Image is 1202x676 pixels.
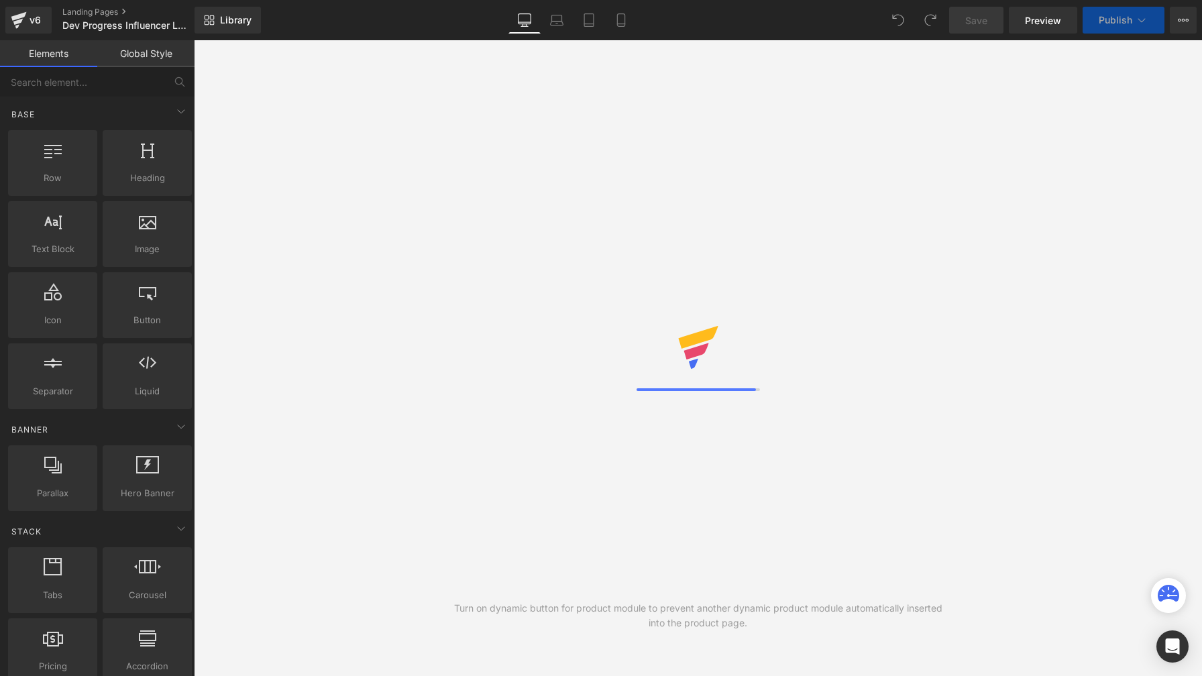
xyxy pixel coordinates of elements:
button: Publish [1083,7,1164,34]
span: Parallax [12,486,93,500]
span: Banner [10,423,50,436]
div: Open Intercom Messenger [1156,630,1189,663]
span: Button [107,313,188,327]
span: Text Block [12,242,93,256]
a: Tablet [573,7,605,34]
span: Preview [1025,13,1061,27]
a: Preview [1009,7,1077,34]
span: Accordion [107,659,188,673]
span: Dev Progress Influencer Landing Page - 26.08 [62,20,191,31]
span: Icon [12,313,93,327]
span: Stack [10,525,43,538]
a: Laptop [541,7,573,34]
div: v6 [27,11,44,29]
a: Desktop [508,7,541,34]
button: Redo [917,7,944,34]
span: Hero Banner [107,486,188,500]
span: Publish [1099,15,1132,25]
a: v6 [5,7,52,34]
button: Undo [885,7,912,34]
a: Global Style [97,40,195,67]
span: Pricing [12,659,93,673]
span: Heading [107,171,188,185]
span: Save [965,13,987,27]
span: Library [220,14,252,26]
a: Landing Pages [62,7,217,17]
span: Base [10,108,36,121]
span: Row [12,171,93,185]
span: Carousel [107,588,188,602]
a: Mobile [605,7,637,34]
a: New Library [195,7,261,34]
span: Liquid [107,384,188,398]
button: More [1170,7,1197,34]
span: Image [107,242,188,256]
span: Separator [12,384,93,398]
div: Turn on dynamic button for product module to prevent another dynamic product module automatically... [446,601,950,630]
span: Tabs [12,588,93,602]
